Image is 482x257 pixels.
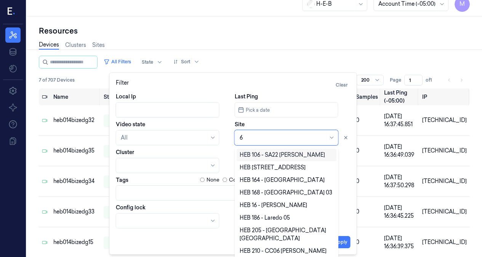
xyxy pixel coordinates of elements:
[356,147,378,155] div: 0
[235,120,245,128] label: Site
[101,56,134,68] button: All Filters
[381,88,419,105] th: Last Ping (-05:00)
[356,177,378,185] div: 0
[240,189,332,197] div: HEB 168 - [GEOGRAPHIC_DATA] 03
[422,177,467,185] div: [TECHNICAL_ID]
[235,93,258,100] label: Last Ping
[419,88,470,105] th: IP
[116,120,145,128] label: Video state
[53,147,98,155] div: heb014bizedg35
[384,204,416,220] div: [DATE] 16:36:45.225
[384,235,416,251] div: [DATE] 16:36:39.375
[39,41,59,50] a: Devices
[50,88,101,105] th: Name
[240,176,325,184] div: HEB 164 - [GEOGRAPHIC_DATA]
[390,77,401,84] span: Page
[39,26,470,36] div: Resources
[240,151,325,159] div: HEB 106 - SA22 [PERSON_NAME]
[53,238,98,246] div: heb014bizedg15
[53,177,98,185] div: heb014bizedg34
[240,247,327,255] div: HEB 210 - CC06 [PERSON_NAME]
[53,116,98,124] div: heb014bizedg32
[240,226,333,243] div: HEB 205 - [GEOGRAPHIC_DATA] [GEOGRAPHIC_DATA]
[101,88,135,105] th: State
[53,208,98,216] div: heb014bizedg33
[235,102,338,117] button: Pick a date
[333,79,351,91] button: Clear
[422,238,467,246] div: [TECHNICAL_ID]
[229,176,260,184] label: Contains any
[356,238,378,246] div: 0
[353,88,381,105] th: Samples
[104,145,132,157] div: ready
[244,106,270,114] span: Pick a date
[356,208,378,216] div: 0
[384,143,416,159] div: [DATE] 16:36:49.039
[116,148,134,156] label: Cluster
[331,236,351,248] button: Apply
[422,147,467,155] div: [TECHNICAL_ID]
[240,164,306,172] div: HEB [STREET_ADDRESS]
[65,41,86,49] a: Clusters
[104,175,132,188] div: ready
[384,112,416,128] div: [DATE] 16:37:45.851
[422,208,467,216] div: [TECHNICAL_ID]
[240,214,290,222] div: HEB 186 - Laredo 05
[116,177,128,183] label: Tags
[104,236,132,249] div: ready
[116,79,351,91] div: Filter
[39,77,75,84] span: 7 of 707 Devices
[104,114,132,127] div: ready
[444,75,467,85] nav: pagination
[116,204,146,211] label: Config lock
[426,77,438,84] span: of 1
[384,173,416,190] div: [DATE] 16:37:50.298
[116,93,136,100] label: Local Ip
[207,176,219,184] label: None
[104,206,132,218] div: ready
[92,41,105,49] a: Sites
[240,201,307,209] div: HEB 16 - [PERSON_NAME]
[422,116,467,124] div: [TECHNICAL_ID]
[356,116,378,124] div: 0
